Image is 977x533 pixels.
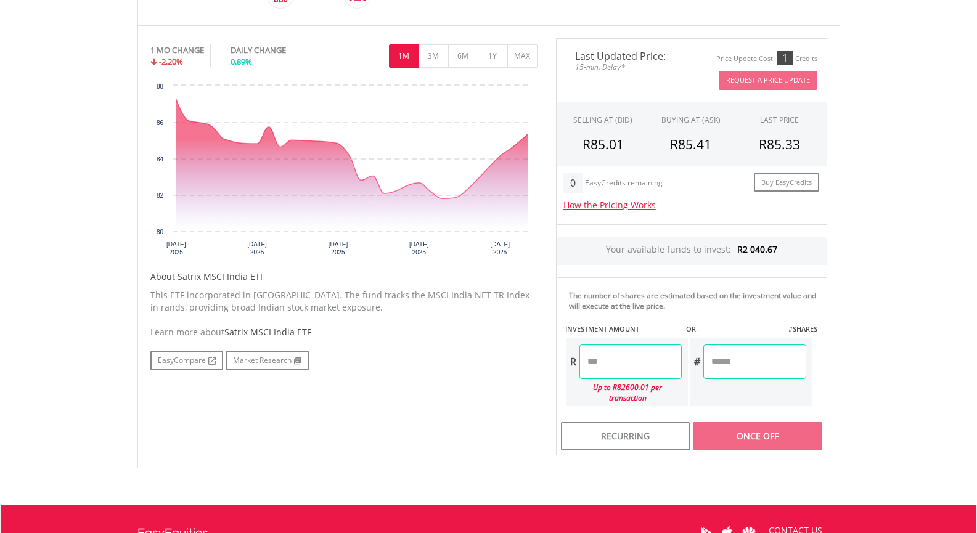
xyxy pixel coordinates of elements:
a: Buy EasyCredits [754,173,819,192]
div: Recurring [561,422,690,450]
div: Chart. Highcharts interactive chart. [150,79,538,264]
svg: Interactive chart [150,79,538,264]
label: #SHARES [788,324,817,334]
h5: About Satrix MSCI India ETF [150,271,538,283]
div: Price Update Cost: [716,54,775,63]
text: [DATE] 2025 [247,241,267,256]
div: Your available funds to invest: [557,237,827,265]
div: 1 MO CHANGE [150,44,204,56]
button: 6M [448,44,478,68]
div: Once Off [693,422,822,450]
button: 1Y [478,44,508,68]
button: Request A Price Update [719,71,817,90]
div: The number of shares are estimated based on the investment value and will execute at the live price. [569,290,822,311]
span: R85.41 [670,136,711,153]
span: 0.89% [231,56,252,67]
span: Last Updated Price: [566,51,682,61]
text: 84 [156,156,163,163]
div: LAST PRICE [760,115,799,125]
span: R85.01 [583,136,624,153]
span: R2 040.67 [737,243,777,255]
a: How the Pricing Works [563,199,656,211]
text: [DATE] 2025 [328,241,348,256]
span: R85.33 [759,136,800,153]
div: 1 [777,51,793,65]
text: 88 [156,83,163,90]
a: EasyCompare [150,351,223,370]
text: [DATE] 2025 [490,241,510,256]
text: 80 [156,229,163,235]
label: INVESTMENT AMOUNT [565,324,639,334]
span: Satrix MSCI India ETF [224,326,311,338]
text: 86 [156,120,163,126]
a: Market Research [226,351,309,370]
div: Up to R82600.01 per transaction [566,379,682,406]
text: [DATE] 2025 [409,241,429,256]
label: -OR- [684,324,698,334]
div: EasyCredits remaining [585,179,663,189]
button: 3M [419,44,449,68]
p: This ETF incorporated in [GEOGRAPHIC_DATA]. The fund tracks the MSCI India NET TR Index in rands,... [150,289,538,314]
span: 15-min. Delay* [566,61,682,73]
div: SELLING AT (BID) [573,115,632,125]
div: DAILY CHANGE [231,44,327,56]
div: 0 [563,173,583,193]
button: MAX [507,44,538,68]
div: # [690,344,703,379]
span: -2.20% [159,56,183,67]
text: [DATE] 2025 [166,241,186,256]
span: BUYING AT (ASK) [661,115,721,125]
div: Credits [795,54,817,63]
button: 1M [389,44,419,68]
div: R [566,344,579,379]
text: 82 [156,192,163,199]
div: Learn more about [150,326,538,338]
